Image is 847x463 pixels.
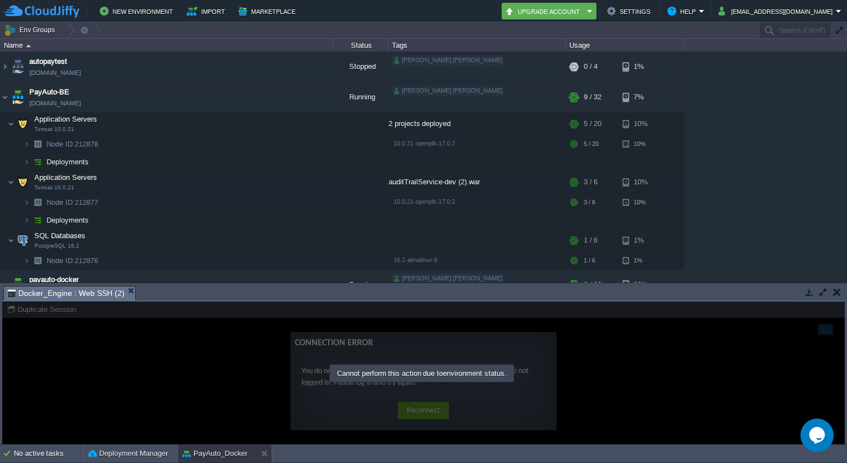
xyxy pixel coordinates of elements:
[45,256,100,265] span: 212876
[623,194,659,211] div: 10%
[23,194,30,211] img: AMDAwAAAACH5BAEAAAAALAAAAAABAAEAAAICRAEAOw==
[333,52,389,82] div: Stopped
[333,270,389,300] div: Running
[33,231,87,240] span: SQL Databases
[45,139,100,149] span: 212878
[584,171,598,193] div: 3 / 6
[33,173,99,182] a: Application ServersTomcat 10.0.21
[623,270,659,300] div: 30%
[567,39,683,52] div: Usage
[4,22,59,38] button: Env Groups
[584,82,601,112] div: 9 / 32
[623,229,659,251] div: 1%
[392,274,504,284] div: [PERSON_NAME].[PERSON_NAME]
[10,270,25,300] img: AMDAwAAAACH5BAEAAAAALAAAAAABAAEAAAICRAEAOw==
[182,448,248,459] button: PayAuto_Docker
[331,366,513,381] div: Cannot perform this action due to environment status.
[47,256,75,265] span: Node ID:
[394,140,455,147] span: 10.0.21-openjdk-17.0.2
[623,135,659,153] div: 10%
[34,126,74,133] span: Tomcat 10.0.21
[623,113,659,135] div: 10%
[30,212,45,229] img: AMDAwAAAACH5BAEAAAAALAAAAAABAAEAAAICRAEAOw==
[8,229,14,251] img: AMDAwAAAACH5BAEAAAAALAAAAAABAAEAAAICRAEAOw==
[45,198,100,207] span: 212877
[33,115,99,123] a: Application ServersTomcat 10.0.21
[623,171,659,193] div: 10%
[1,270,9,300] img: AMDAwAAAACH5BAEAAAAALAAAAAABAAEAAAICRAEAOw==
[389,39,565,52] div: Tags
[23,135,30,153] img: AMDAwAAAACH5BAEAAAAALAAAAAABAAEAAAICRAEAOw==
[47,140,75,148] span: Node ID:
[8,171,14,193] img: AMDAwAAAACH5BAEAAAAALAAAAAABAAEAAAICRAEAOw==
[584,194,595,211] div: 3 / 6
[45,198,100,207] a: Node ID:212877
[15,171,30,193] img: AMDAwAAAACH5BAEAAAAALAAAAAABAAEAAAICRAEAOw==
[505,4,584,18] button: Upgrade Account
[584,135,599,153] div: 5 / 20
[299,47,543,71] p: You do not have permission to access this connection because you are not logged in. Please log in...
[30,135,45,153] img: AMDAwAAAACH5BAEAAAAALAAAAAABAAEAAAICRAEAOw==
[29,67,81,78] a: [DOMAIN_NAME]
[800,419,836,452] iframe: chat widget
[1,82,9,112] img: AMDAwAAAACH5BAEAAAAALAAAAAABAAEAAAICRAEAOw==
[100,4,176,18] button: New Environment
[238,4,299,18] button: Marketplace
[389,113,566,135] div: 2 projects deployed
[395,84,446,102] button: Reconnect
[1,52,9,82] img: AMDAwAAAACH5BAEAAAAALAAAAAABAAEAAAICRAEAOw==
[4,4,79,18] img: CloudJiffy
[394,256,437,263] span: 16.2-almalinux-9
[23,153,30,170] img: AMDAwAAAACH5BAEAAAAALAAAAAABAAEAAAICRAEAOw==
[26,44,31,47] img: AMDAwAAAACH5BAEAAAAALAAAAAABAAEAAAICRAEAOw==
[584,52,598,82] div: 0 / 4
[45,256,100,265] a: Node ID:212876
[389,171,566,193] div: auditTrailService-dev (2).war
[33,231,87,240] a: SQL DatabasesPostgreSQL 16.2
[392,86,504,96] div: [PERSON_NAME].[PERSON_NAME]
[623,252,659,269] div: 1%
[29,56,67,67] a: autopaytest
[45,215,90,225] a: Deployments
[292,18,549,32] div: Connection Error
[30,252,45,269] img: AMDAwAAAACH5BAEAAAAALAAAAAABAAEAAAICRAEAOw==
[333,82,389,112] div: Running
[584,113,601,135] div: 5 / 20
[47,198,75,207] span: Node ID:
[584,270,601,300] div: 8 / 28
[30,153,45,170] img: AMDAwAAAACH5BAEAAAAALAAAAAABAAEAAAICRAEAOw==
[8,113,14,135] img: AMDAwAAAACH5BAEAAAAALAAAAAABAAEAAAICRAEAOw==
[88,448,168,459] button: Deployment Manager
[623,52,659,82] div: 1%
[15,113,30,135] img: AMDAwAAAACH5BAEAAAAALAAAAAABAAEAAAICRAEAOw==
[14,445,83,462] div: No active tasks
[607,4,654,18] button: Settings
[33,173,99,182] span: Application Servers
[7,286,125,300] span: Docker_Engine : Web SSH (2)
[187,4,228,18] button: Import
[23,252,30,269] img: AMDAwAAAACH5BAEAAAAALAAAAAABAAEAAAICRAEAOw==
[29,274,79,285] a: payauto-docker
[33,114,99,124] span: Application Servers
[584,229,598,251] div: 1 / 6
[392,56,504,66] div: [PERSON_NAME].[PERSON_NAME]
[29,87,69,98] a: PayAuto-BE
[1,39,333,52] div: Name
[10,52,25,82] img: AMDAwAAAACH5BAEAAAAALAAAAAABAAEAAAICRAEAOw==
[45,157,90,167] a: Deployments
[34,184,74,191] span: Tomcat 10.0.21
[334,39,388,52] div: Status
[15,229,30,251] img: AMDAwAAAACH5BAEAAAAALAAAAAABAAEAAAICRAEAOw==
[394,198,455,205] span: 10.0.21-openjdk-17.0.2
[45,139,100,149] a: Node ID:212878
[10,82,25,112] img: AMDAwAAAACH5BAEAAAAALAAAAAABAAEAAAICRAEAOw==
[34,243,79,249] span: PostgreSQL 16.2
[718,4,836,18] button: [EMAIL_ADDRESS][DOMAIN_NAME]
[623,82,659,112] div: 7%
[584,252,595,269] div: 1 / 6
